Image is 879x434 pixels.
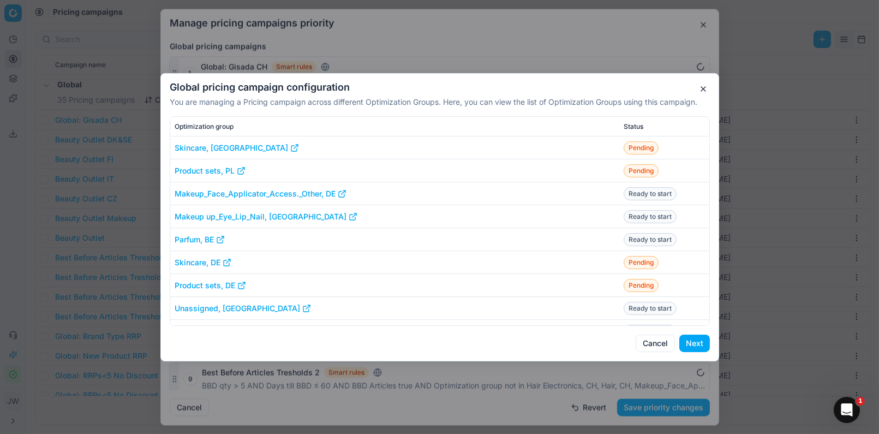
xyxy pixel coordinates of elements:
[170,82,710,92] h2: Global pricing campaign configuration
[624,255,659,269] span: Pending
[834,397,860,423] iframe: Intercom live chat
[624,122,643,130] span: Status
[624,164,659,177] span: Pending
[624,324,677,337] span: Ready to start
[175,122,234,130] span: Optimization group
[679,335,710,352] button: Next
[624,187,677,200] span: Ready to start
[856,397,865,406] span: 1
[624,210,677,223] span: Ready to start
[624,233,677,246] span: Ready to start
[175,188,346,199] a: Makeup_Face_Applicator_Access._Other, DE
[175,142,299,153] a: Skincare, [GEOGRAPHIC_DATA]
[175,257,231,267] a: Skincare, DE
[624,301,677,314] span: Ready to start
[624,141,659,154] span: Pending
[175,280,246,290] a: Product sets, DE
[636,335,675,352] button: Cancel
[175,211,357,222] a: Makeup up_Eye_Lip_Nail, [GEOGRAPHIC_DATA]
[175,302,311,313] a: Unassigned, [GEOGRAPHIC_DATA]
[624,278,659,292] span: Pending
[175,165,246,176] a: Product sets, PL
[170,97,710,108] p: You are managing a Pricing campaign across different Optimization Groups. Here, you can view the ...
[175,234,225,245] a: Parfum, BE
